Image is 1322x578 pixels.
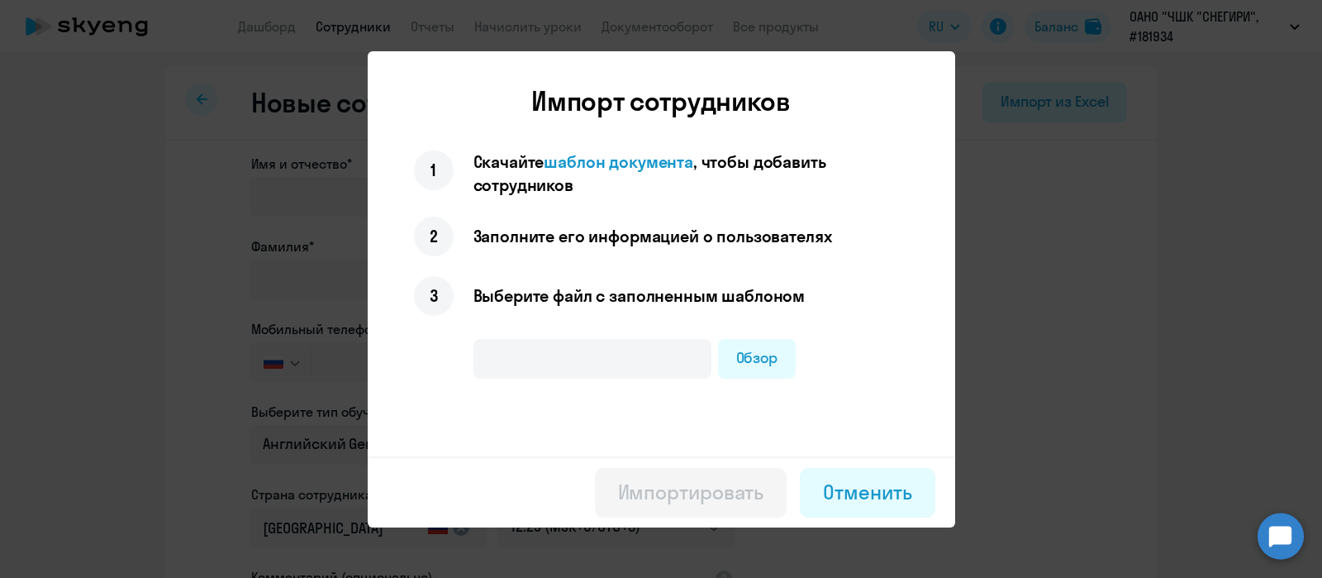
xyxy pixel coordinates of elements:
p: Заполните его информацией о пользователях [473,225,832,248]
label: Обзор [718,339,797,379]
p: Выберите файл с заполненным шаблоном [473,284,806,308]
h2: Импорт сотрудников [381,84,942,117]
div: 2 [414,217,454,256]
button: Импортировать [595,468,787,518]
span: шаблон документа [544,151,693,172]
span: Скачайте [473,151,544,172]
span: , чтобы добавить сотрудников [473,151,826,195]
div: 1 [414,150,454,190]
button: Отменить [800,468,934,518]
div: 3 [414,276,454,316]
div: Импортировать [618,479,764,505]
div: Отменить [823,479,911,505]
